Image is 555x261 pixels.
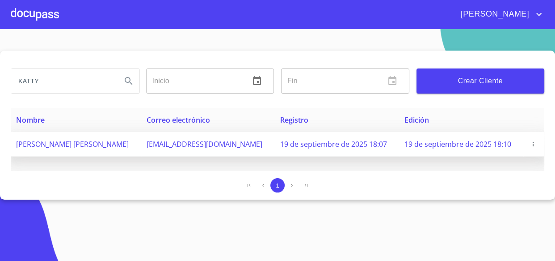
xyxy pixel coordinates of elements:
span: Crear Cliente [424,75,538,87]
span: Edición [404,115,429,125]
span: [EMAIL_ADDRESS][DOMAIN_NAME] [147,139,262,149]
span: 19 de septiembre de 2025 18:10 [404,139,511,149]
button: Crear Cliente [416,68,545,94]
input: search [11,69,114,93]
span: Registro [280,115,308,125]
button: account of current user [454,7,544,21]
span: Nombre [16,115,45,125]
button: 1 [270,178,285,193]
span: 19 de septiembre de 2025 18:07 [280,139,387,149]
button: Search [118,70,139,92]
span: Correo electrónico [147,115,210,125]
span: [PERSON_NAME] [PERSON_NAME] [16,139,129,149]
span: [PERSON_NAME] [454,7,534,21]
span: 1 [276,182,279,189]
